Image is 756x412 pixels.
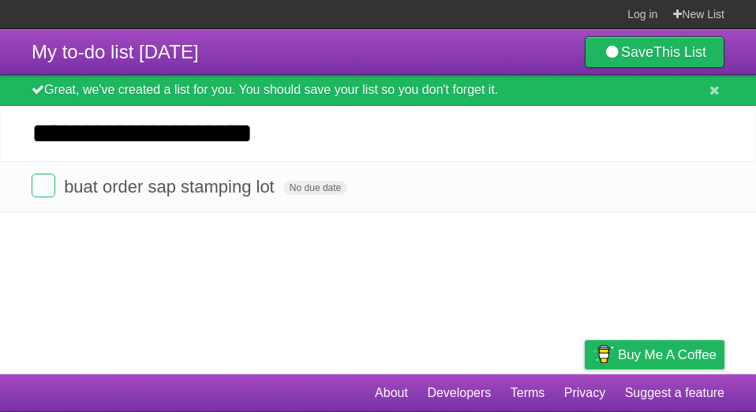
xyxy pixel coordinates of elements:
[375,378,408,408] a: About
[32,174,55,197] label: Done
[625,378,724,408] a: Suggest a feature
[585,36,724,68] a: SaveThis List
[593,341,614,368] img: Buy me a coffee
[283,181,347,195] span: No due date
[564,378,605,408] a: Privacy
[32,41,199,62] span: My to-do list [DATE]
[511,378,545,408] a: Terms
[427,378,491,408] a: Developers
[653,44,706,60] b: This List
[618,341,717,369] span: Buy me a coffee
[64,177,279,197] span: buat order sap stamping lot
[585,340,724,369] a: Buy me a coffee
